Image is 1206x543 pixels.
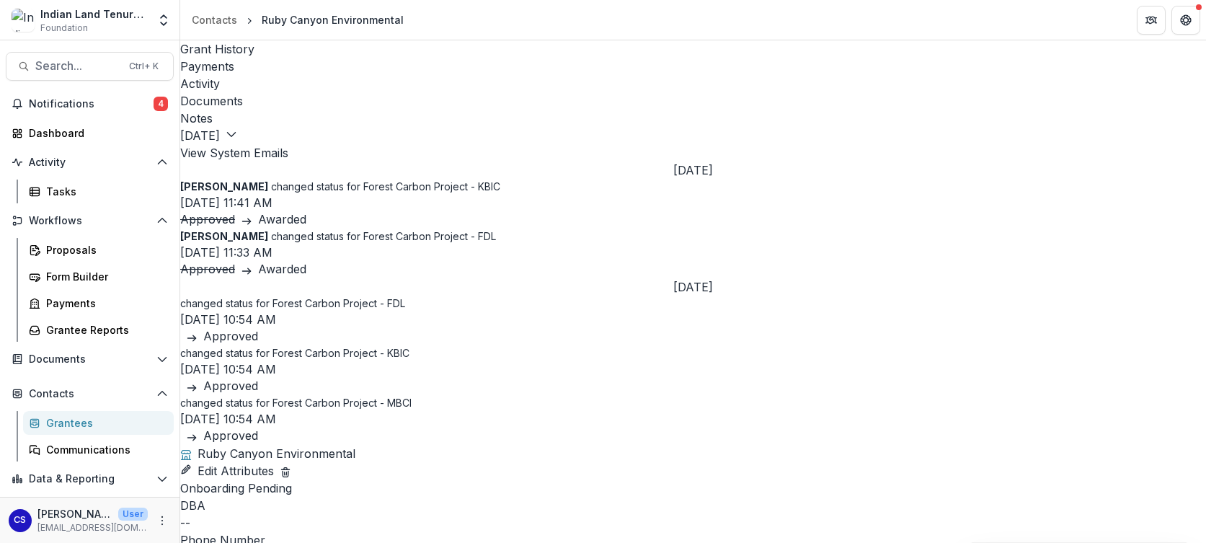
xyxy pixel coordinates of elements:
[180,311,1206,328] p: [DATE] 10:54 AM
[203,429,258,443] div: Approved
[37,506,112,521] p: [PERSON_NAME]
[180,244,1206,261] p: [DATE] 11:33 AM
[6,151,174,174] button: Open Activity
[6,52,174,81] button: Search...
[262,12,404,27] div: Ruby Canyon Environmental
[363,230,496,242] a: Forest Carbon Project - FDL
[363,180,500,193] a: Forest Carbon Project - KBIC
[180,514,1206,531] div: --
[23,291,174,315] a: Payments
[186,9,243,30] a: Contacts
[6,467,174,490] button: Open Data & Reporting
[29,125,162,141] div: Dashboard
[180,180,268,193] strong: [PERSON_NAME]
[29,98,154,110] span: Notifications
[180,262,235,276] s: Approved
[6,382,174,405] button: Open Contacts
[154,97,168,111] span: 4
[180,144,288,162] button: View System Emails
[46,242,162,257] div: Proposals
[12,9,35,32] img: Indian Land Tenure Foundation
[180,92,1206,110] a: Documents
[23,438,174,462] a: Communications
[180,361,1206,378] p: [DATE] 10:54 AM
[154,6,174,35] button: Open entity switcher
[192,12,237,27] div: Contacts
[272,297,405,309] a: Forest Carbon Project - FDL
[180,481,292,495] span: Onboarding Pending
[46,415,162,431] div: Grantees
[46,296,162,311] div: Payments
[23,180,174,203] a: Tasks
[272,397,412,409] a: Forest Carbon Project - MBCI
[29,473,151,485] span: Data & Reporting
[673,278,713,296] h2: [DATE]
[46,442,162,457] div: Communications
[1171,6,1200,35] button: Get Help
[673,162,713,179] h2: [DATE]
[29,156,151,169] span: Activity
[180,462,274,480] button: Edit Attributes
[180,127,237,144] button: [DATE]
[280,462,291,480] button: Delete
[46,322,162,337] div: Grantee Reports
[40,22,88,35] span: Foundation
[186,9,409,30] nav: breadcrumb
[6,92,174,115] button: Notifications4
[180,194,1206,211] p: [DATE] 11:41 AM
[118,508,148,521] p: User
[203,379,258,393] div: Approved
[180,213,235,226] s: Approved
[180,296,1206,311] p: changed status for
[258,262,306,276] div: Awarded
[23,411,174,435] a: Grantees
[180,345,1206,361] p: changed status for
[29,353,151,366] span: Documents
[180,40,1206,58] a: Grant History
[29,215,151,227] span: Workflows
[154,512,171,529] button: More
[272,347,409,359] a: Forest Carbon Project - KBIC
[180,410,1206,428] p: [DATE] 10:54 AM
[23,238,174,262] a: Proposals
[6,209,174,232] button: Open Workflows
[180,179,1206,194] p: changed status for
[6,348,174,371] button: Open Documents
[35,59,120,73] span: Search...
[180,110,1206,127] a: Notes
[46,269,162,284] div: Form Builder
[37,521,148,534] p: [EMAIL_ADDRESS][DOMAIN_NAME]
[23,265,174,288] a: Form Builder
[180,58,1206,75] a: Payments
[1137,6,1166,35] button: Partners
[14,516,27,525] div: Caitlin Spence
[126,58,161,74] div: Ctrl + K
[180,229,1206,244] p: changed status for
[203,330,258,343] div: Approved
[6,121,174,145] a: Dashboard
[180,497,205,514] span: DBA
[46,184,162,199] div: Tasks
[23,318,174,342] a: Grantee Reports
[29,388,151,400] span: Contacts
[180,395,1206,410] p: changed status for
[198,445,355,462] h2: Ruby Canyon Environmental
[180,230,268,242] strong: [PERSON_NAME]
[40,6,148,22] div: Indian Land Tenure Foundation
[258,213,306,226] div: Awarded
[180,75,1206,92] a: Activity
